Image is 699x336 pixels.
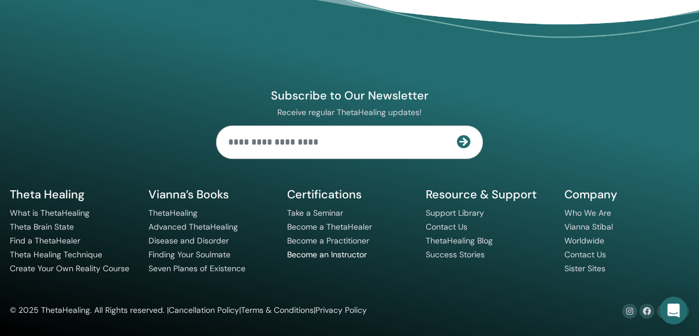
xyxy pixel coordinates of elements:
a: Find a ThetaHealer [10,235,80,246]
a: Contact Us [564,249,606,260]
a: What is ThetaHealing [10,208,90,218]
div: Open Intercom Messenger [660,297,687,324]
div: © 2025 ThetaHealing. All Rights reserved. | | | [10,304,367,317]
a: ThetaHealing [148,208,198,218]
a: Worldwide [564,235,604,246]
a: Who We Are [564,208,611,218]
a: Take a Seminar [287,208,343,218]
a: Finding Your Soulmate [148,249,230,260]
a: Vianna Stibal [564,221,613,232]
a: ThetaHealing Blog [426,235,493,246]
a: Advanced ThetaHealing [148,221,238,232]
a: Become a Practitioner [287,235,369,246]
a: Contact Us [426,221,467,232]
a: Sister Sites [564,263,605,274]
p: Receive regular ThetaHealing updates! [216,107,483,117]
h5: Company [564,187,689,202]
h5: Vianna’s Books [148,187,273,202]
a: Seven Planes of Existence [148,263,246,274]
a: Become a ThetaHealer [287,221,372,232]
a: Privacy Policy [315,305,367,315]
a: Cancellation Policy [169,305,239,315]
a: Support Library [426,208,484,218]
a: Theta Healing Technique [10,249,102,260]
a: Success Stories [426,249,485,260]
h5: Resource & Support [426,187,551,202]
a: Become an Instructor [287,249,367,260]
a: Create Your Own Reality Course [10,263,129,274]
h5: Certifications [287,187,412,202]
h4: Subscribe to Our Newsletter [216,88,483,103]
a: Terms & Conditions [241,305,314,315]
a: Disease and Disorder [148,235,229,246]
h5: Theta Healing [10,187,135,202]
a: Theta Brain State [10,221,74,232]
